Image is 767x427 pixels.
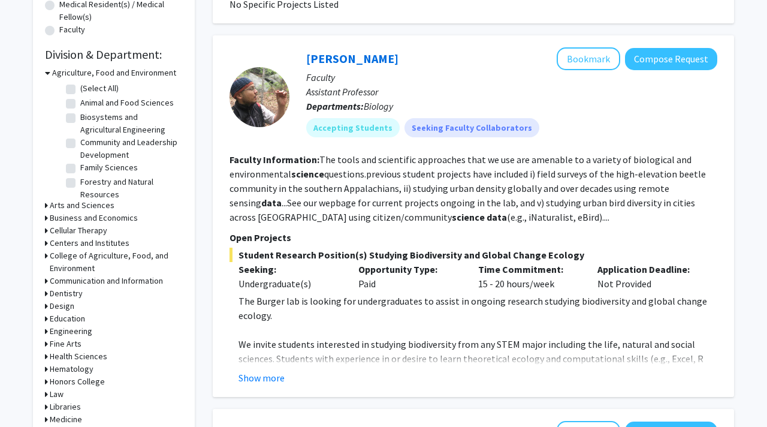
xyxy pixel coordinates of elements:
p: Application Deadline: [597,262,699,276]
h3: Medicine [50,413,82,426]
b: Faculty Information: [230,154,319,166]
h3: Dentistry [50,287,83,300]
h3: Education [50,312,85,325]
label: Forestry and Natural Resources [80,176,180,201]
p: Open Projects [230,230,717,245]
h3: Health Sciences [50,350,107,363]
mat-chip: Seeking Faculty Collaborators [404,118,539,137]
div: 15 - 20 hours/week [469,262,589,291]
h3: Design [50,300,74,312]
h3: Cellular Therapy [50,224,107,237]
span: Biology [364,100,393,112]
div: Paid [349,262,469,291]
label: Animal and Food Sciences [80,97,174,109]
label: Community and Leadership Development [80,136,180,161]
h3: Law [50,388,64,401]
p: The Burger lab is looking for undergraduates to assist in ongoing research studying biodiversity ... [238,294,717,323]
b: science [452,211,485,223]
h3: Agriculture, Food and Environment [52,67,176,79]
p: Opportunity Type: [358,262,460,276]
button: Show more [238,371,285,385]
b: data [487,211,507,223]
div: Undergraduate(s) [238,276,340,291]
b: Departments: [306,100,364,112]
b: science [291,168,324,180]
h3: Communication and Information [50,275,163,287]
p: Time Commitment: [478,262,580,276]
fg-read-more: The tools and scientific approaches that we use are amenable to a variety of biological and envir... [230,154,706,223]
p: Assistant Professor [306,85,717,99]
p: Faculty [306,70,717,85]
h3: Honors College [50,375,105,388]
label: (Select All) [80,82,119,95]
h3: Engineering [50,325,92,338]
h3: Centers and Institutes [50,237,129,249]
iframe: Chat [9,373,51,418]
h3: Hematology [50,363,93,375]
h3: Arts and Sciences [50,199,114,212]
label: Biosystems and Agricultural Engineering [80,111,180,136]
mat-chip: Accepting Students [306,118,400,137]
h3: Fine Arts [50,338,81,350]
p: Seeking: [238,262,340,276]
button: Add Joseph Burger to Bookmarks [557,47,620,70]
div: Not Provided [588,262,708,291]
label: Family Sciences [80,161,138,174]
h3: Business and Economics [50,212,138,224]
span: Student Research Position(s) Studying Biodiversity and Global Change Ecology [230,248,717,262]
h3: Libraries [50,401,81,413]
h2: Division & Department: [45,47,183,62]
label: Faculty [59,23,85,36]
h3: College of Agriculture, Food, and Environment [50,249,183,275]
b: data [261,197,282,209]
p: We invite students interested in studying biodiversity from any STEM major including the life, na... [238,337,717,395]
a: [PERSON_NAME] [306,51,398,66]
button: Compose Request to Joseph Burger [625,48,717,70]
